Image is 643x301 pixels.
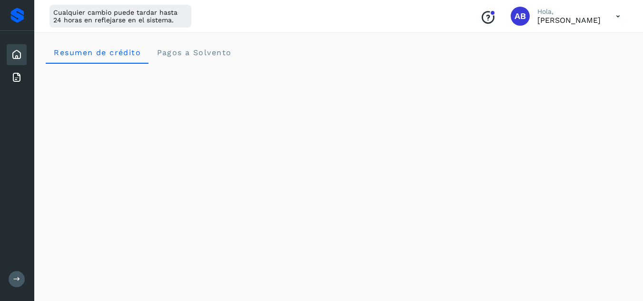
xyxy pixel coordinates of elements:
[53,48,141,57] span: Resumen de crédito
[49,5,191,28] div: Cualquier cambio puede tardar hasta 24 horas en reflejarse en el sistema.
[537,8,601,16] p: Hola,
[7,44,27,65] div: Inicio
[7,67,27,88] div: Facturas
[537,16,601,25] p: Ana Belén Acosta
[156,48,231,57] span: Pagos a Solvento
